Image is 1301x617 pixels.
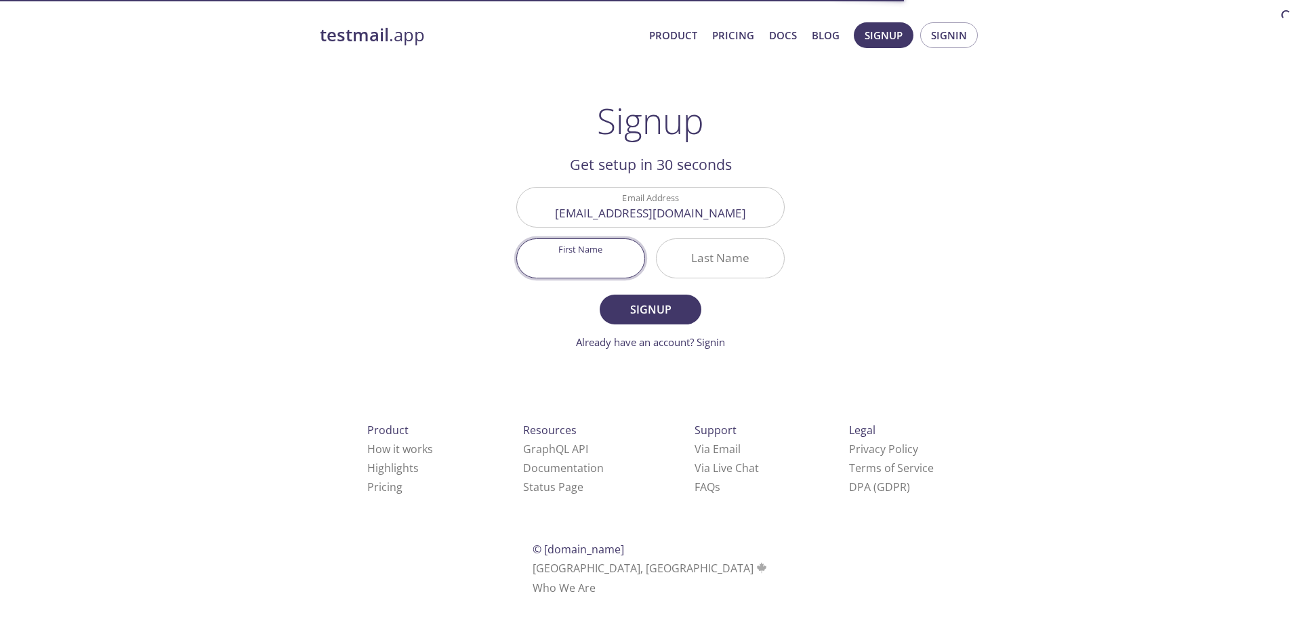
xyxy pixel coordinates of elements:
a: How it works [367,442,433,456]
span: Support [695,423,737,438]
a: Via Live Chat [695,461,759,475]
a: Via Email [695,442,741,456]
span: Legal [849,423,875,438]
a: Pricing [712,26,754,44]
a: Status Page [523,480,583,494]
a: Docs [769,26,797,44]
a: Terms of Service [849,461,934,475]
a: Product [649,26,697,44]
a: Pricing [367,480,402,494]
strong: testmail [320,23,389,47]
span: Signup [865,26,903,44]
a: Already have an account? Signin [576,335,725,349]
a: Highlights [367,461,419,475]
h1: Signup [597,100,704,141]
a: testmail.app [320,24,638,47]
a: Privacy Policy [849,442,918,456]
span: Signup [615,300,686,319]
button: Signup [854,22,913,48]
a: FAQ [695,480,720,494]
span: [GEOGRAPHIC_DATA], [GEOGRAPHIC_DATA] [533,561,769,576]
button: Signin [920,22,978,48]
a: DPA (GDPR) [849,480,910,494]
h2: Get setup in 30 seconds [516,153,785,176]
span: Product [367,423,409,438]
a: GraphQL API [523,442,588,456]
span: s [715,480,720,494]
button: Signup [600,295,701,324]
a: Documentation [523,461,604,475]
a: Blog [812,26,840,44]
span: © [DOMAIN_NAME] [533,542,624,557]
span: Signin [931,26,967,44]
span: Resources [523,423,577,438]
a: Who We Are [533,580,596,595]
